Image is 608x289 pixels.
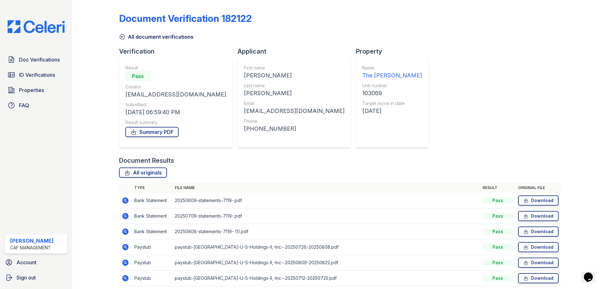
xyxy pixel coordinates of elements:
[5,84,67,96] a: Properties
[19,56,60,63] span: Doc Verifications
[125,90,226,99] div: [EMAIL_ADDRESS][DOMAIN_NAME]
[518,211,559,221] a: Download
[172,193,480,208] td: 20250609-statements-7119-.pdf
[362,71,422,80] div: The [PERSON_NAME]
[5,53,67,66] a: Doc Verifications
[244,89,345,98] div: [PERSON_NAME]
[172,271,480,286] td: paystub-[GEOGRAPHIC_DATA]-U-S-Holdings-II,-Inc--20250712-20250725.pdf
[362,65,422,71] div: Name
[119,167,167,178] a: All originals
[244,82,345,89] div: Last name
[518,227,559,237] a: Download
[119,13,252,24] div: Document Verification 182122
[362,82,422,89] div: Unit number
[172,224,480,240] td: 20250808-statements-7119- (1).pdf
[19,102,29,109] span: FAQ
[172,183,480,193] th: File name
[119,47,237,56] div: Verification
[581,264,602,283] iframe: chat widget
[5,99,67,112] a: FAQ
[10,245,54,251] div: CAF Management
[132,255,172,271] td: Paystub
[362,89,422,98] div: 103069
[19,71,55,79] span: ID Verifications
[362,65,422,80] a: Name The [PERSON_NAME]
[483,259,513,266] div: Pass
[10,237,54,245] div: [PERSON_NAME]
[125,108,226,117] div: [DATE] 06:59:40 PM
[3,20,70,33] img: CE_Logo_Blue-a8612792a0a2168367f1c8372b55b34899dd931a85d93a1a3d3e32e68fde9ad4.png
[125,65,226,71] div: Result
[483,213,513,219] div: Pass
[132,183,172,193] th: Type
[132,240,172,255] td: Paystub
[132,224,172,240] td: Bank Statement
[518,242,559,252] a: Download
[16,259,36,266] span: Account
[362,100,422,107] div: Target move in date
[172,240,480,255] td: paystub-[GEOGRAPHIC_DATA]-U-S-Holdings-II,-Inc--20250726-20250808.pdf
[172,208,480,224] td: 20250709-statements-7119-.pdf
[518,195,559,206] a: Download
[516,183,561,193] th: Original file
[125,102,226,108] div: Submitted
[119,33,193,41] a: All document verifications
[483,197,513,204] div: Pass
[244,65,345,71] div: First name
[5,69,67,81] a: ID Verifications
[16,274,36,281] span: Sign out
[132,271,172,286] td: Paystub
[3,256,70,269] a: Account
[480,183,516,193] th: Result
[132,208,172,224] td: Bank Statement
[244,118,345,124] div: Phone
[518,258,559,268] a: Download
[172,255,480,271] td: paystub-[GEOGRAPHIC_DATA]-U-S-Holdings-II,-Inc--20250809-20250822.pdf
[119,156,174,165] div: Document Results
[237,47,356,56] div: Applicant
[244,107,345,115] div: [EMAIL_ADDRESS][DOMAIN_NAME]
[362,107,422,115] div: [DATE]
[244,100,345,107] div: Email
[244,71,345,80] div: [PERSON_NAME]
[125,84,226,90] div: Creator
[483,244,513,250] div: Pass
[244,124,345,133] div: [PHONE_NUMBER]
[356,47,433,56] div: Property
[518,273,559,283] a: Download
[125,71,151,81] div: Pass
[132,193,172,208] td: Bank Statement
[3,271,70,284] a: Sign out
[125,127,179,137] a: Summary PDF
[125,119,226,126] div: Result summary
[483,275,513,281] div: Pass
[483,228,513,235] div: Pass
[19,86,44,94] span: Properties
